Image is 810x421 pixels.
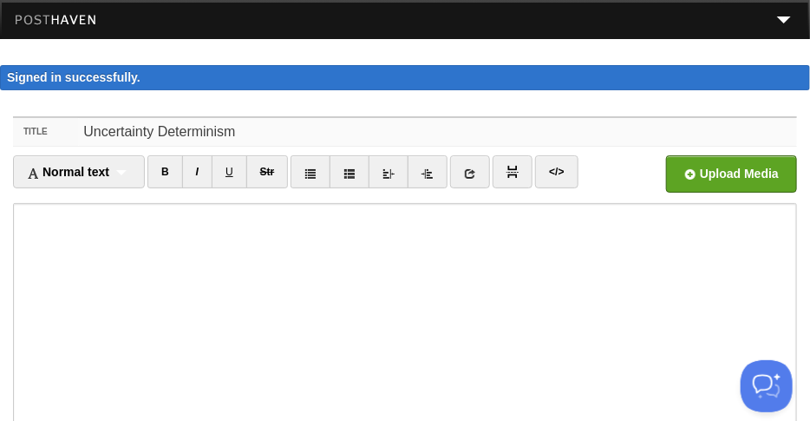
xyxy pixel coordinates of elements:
iframe: Help Scout Beacon - Open [741,360,793,412]
del: Str [260,166,275,178]
a: </> [535,155,578,188]
a: U [212,155,247,188]
a: B [147,155,183,188]
a: I [182,155,212,188]
img: Posthaven-bar [15,15,97,28]
label: Title [13,118,78,146]
img: pagebreak-icon.png [506,166,519,178]
a: Str [246,155,289,188]
span: Normal text [27,165,109,179]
